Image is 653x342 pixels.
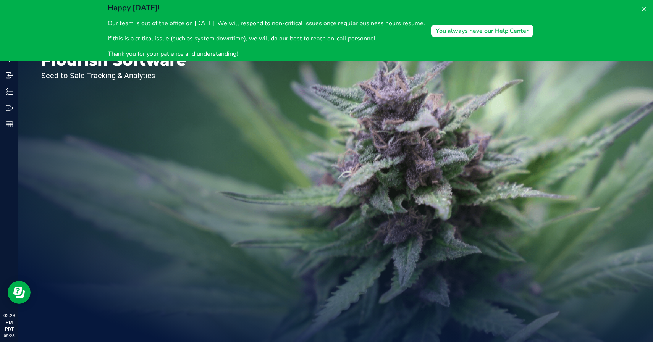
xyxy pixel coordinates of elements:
[6,104,13,112] inline-svg: Outbound
[3,312,15,333] p: 02:23 PM PDT
[108,34,425,43] p: If this is a critical issue (such as system downtime), we will do our best to reach on-call perso...
[6,88,13,95] inline-svg: Inventory
[436,26,529,35] div: You always have our Help Center
[41,72,186,79] p: Seed-to-Sale Tracking & Analytics
[108,3,425,13] h2: Happy [DATE]!
[8,281,31,304] iframe: Resource center
[108,19,425,28] p: Our team is out of the office on [DATE]. We will respond to non-critical issues once regular busi...
[6,71,13,79] inline-svg: Inbound
[41,53,186,68] p: Flourish Software
[6,121,13,128] inline-svg: Reports
[108,49,425,58] p: Thank you for your patience and understanding!
[3,333,15,339] p: 08/25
